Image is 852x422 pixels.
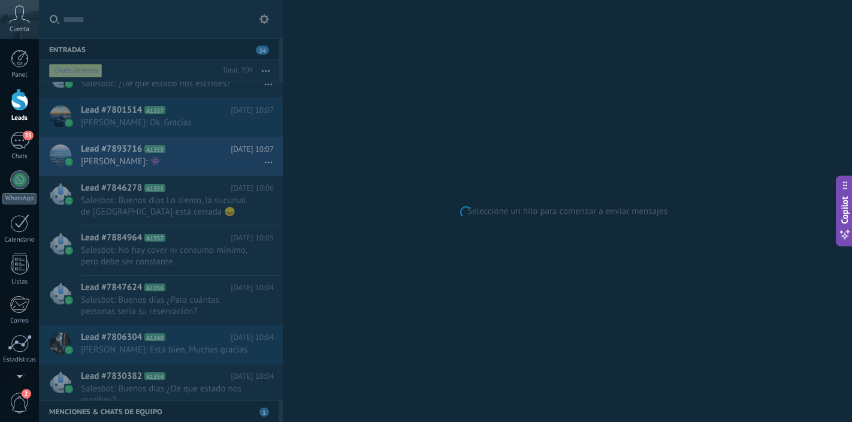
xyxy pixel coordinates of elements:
[2,71,37,79] div: Panel
[839,197,851,224] span: Copilot
[2,114,37,122] div: Leads
[10,26,29,34] span: Cuenta
[2,278,37,286] div: Listas
[2,193,37,204] div: WhatsApp
[2,317,37,325] div: Correo
[23,131,33,140] span: 35
[2,153,37,161] div: Chats
[2,236,37,244] div: Calendario
[22,389,31,399] span: 2
[2,356,37,364] div: Estadísticas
